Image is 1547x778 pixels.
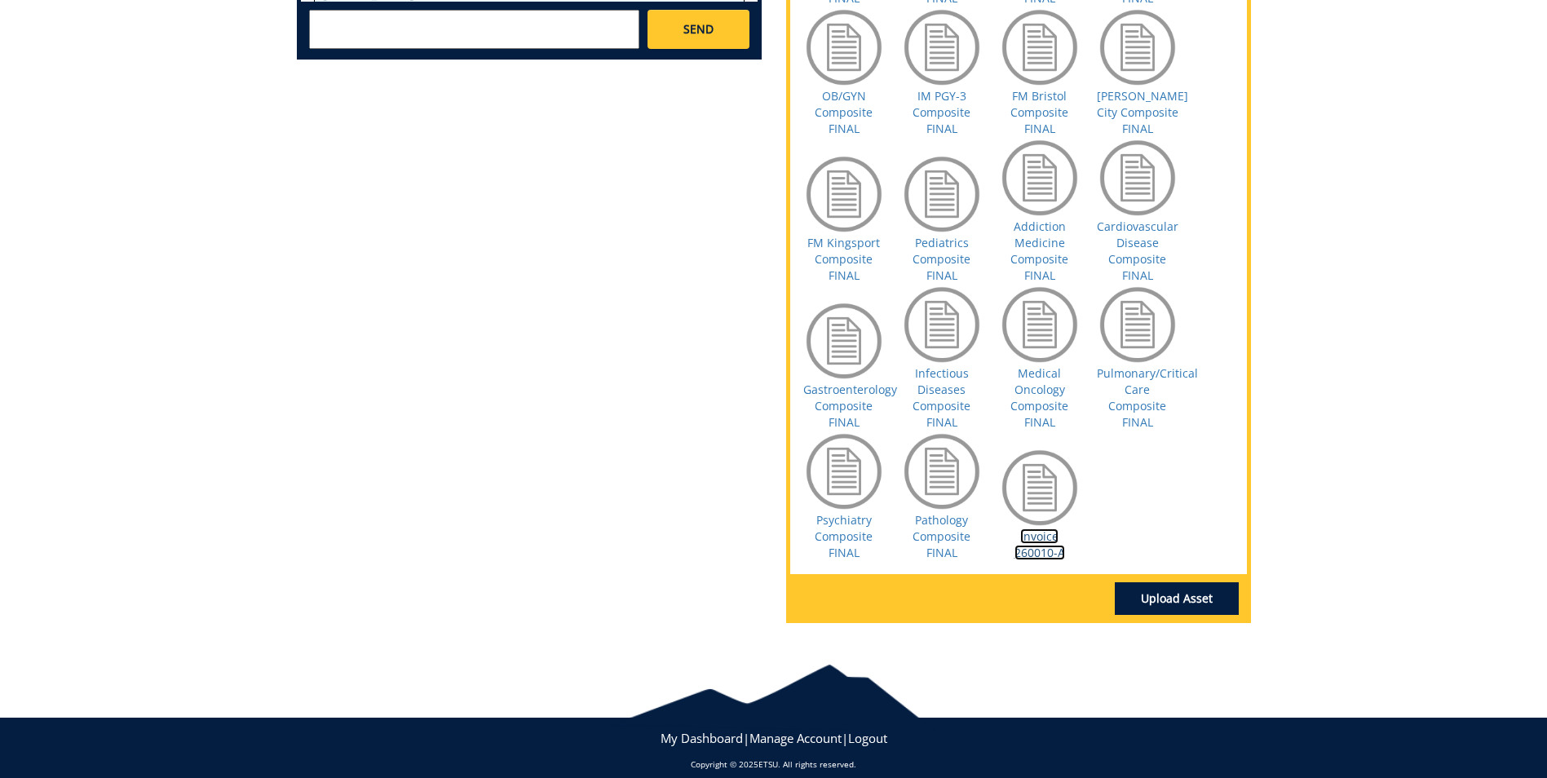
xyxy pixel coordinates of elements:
[803,382,897,430] a: Gastroenterology Composite FINAL
[1097,219,1178,283] a: Cardiovascular Disease Composite FINAL
[648,10,749,49] a: SEND
[913,88,970,136] a: IM PGY-3 Composite FINAL
[1014,528,1065,560] a: Invoice 260010-A
[913,235,970,283] a: Pediatrics Composite FINAL
[1010,365,1068,430] a: Medical Oncology Composite FINAL
[848,730,887,746] a: Logout
[1010,88,1068,136] a: FM Bristol Composite FINAL
[1097,365,1198,430] a: Pulmonary/Critical Care Composite FINAL
[1115,582,1239,615] a: Upload Asset
[1097,88,1188,136] a: [PERSON_NAME] City Composite FINAL
[749,730,842,746] a: Manage Account
[683,21,714,38] span: SEND
[758,758,778,770] a: ETSU
[661,730,743,746] a: My Dashboard
[913,365,970,430] a: Infectious Diseases Composite FINAL
[1010,219,1068,283] a: Addiction Medicine Composite FINAL
[815,512,873,560] a: Psychiatry Composite FINAL
[807,235,880,283] a: FM Kingsport Composite FINAL
[309,10,639,49] textarea: messageToSend
[913,512,970,560] a: Pathology Composite FINAL
[815,88,873,136] a: OB/GYN Composite FINAL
